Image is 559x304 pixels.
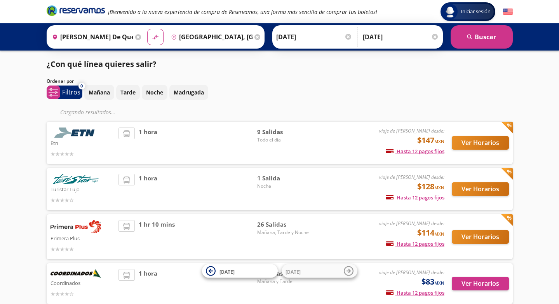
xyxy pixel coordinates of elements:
p: Madrugada [174,88,204,96]
span: 9 Salidas [257,128,312,136]
p: Mañana [89,88,110,96]
span: Mañana, Tarde y Noche [257,229,312,236]
button: Buscar [451,25,513,49]
button: [DATE] [282,264,357,278]
span: Hasta 12 pagos fijos [386,148,444,155]
span: 1 hora [139,269,157,298]
span: Todo el día [257,136,312,143]
input: Elegir Fecha [276,27,352,47]
span: $147 [417,135,444,146]
button: Ver Horarios [452,230,509,244]
small: MXN [434,138,444,144]
p: Turistar Lujo [51,184,115,194]
img: Turistar Lujo [51,174,101,184]
p: ¿Con qué línea quieres salir? [47,58,157,70]
span: Hasta 12 pagos fijos [386,289,444,296]
img: Primera Plus [51,220,101,233]
span: [DATE] [219,268,235,275]
span: $114 [417,227,444,239]
em: viaje de [PERSON_NAME] desde: [379,220,444,227]
input: Buscar Origen [49,27,134,47]
img: Coordinados [51,269,101,278]
button: Ver Horarios [452,182,509,196]
span: 0 [80,83,83,89]
span: Hasta 12 pagos fijos [386,240,444,247]
p: Etn [51,138,115,147]
em: viaje de [PERSON_NAME] desde: [379,128,444,134]
button: English [503,7,513,17]
small: MXN [434,185,444,190]
em: viaje de [PERSON_NAME] desde: [379,269,444,276]
span: 1 Salida [257,174,312,183]
img: Etn [51,128,101,138]
small: MXN [434,280,444,286]
p: Noche [146,88,163,96]
em: ¡Bienvenido a la nueva experiencia de compra de Reservamos, una forma más sencilla de comprar tus... [108,8,377,16]
span: Mañana y Tarde [257,278,312,285]
small: MXN [434,231,444,237]
button: Ver Horarios [452,136,509,150]
span: 26 Salidas [257,220,312,229]
p: Primera Plus [51,233,115,243]
span: $128 [417,181,444,192]
span: Noche [257,183,312,190]
p: Coordinados [51,278,115,287]
span: 1 hr 10 mins [139,220,175,253]
span: Hasta 12 pagos fijos [386,194,444,201]
input: Opcional [363,27,439,47]
button: 0Filtros [47,86,82,99]
button: Tarde [116,85,140,100]
p: Tarde [120,88,136,96]
button: Mañana [84,85,114,100]
button: [DATE] [202,264,278,278]
p: Ordenar por [47,78,74,85]
i: Brand Logo [47,5,105,16]
span: [DATE] [286,268,301,275]
a: Brand Logo [47,5,105,19]
em: Cargando resultados ... [60,108,116,116]
button: Noche [142,85,167,100]
span: 1 hora [139,174,157,204]
button: Ver Horarios [452,277,509,290]
p: Filtros [62,87,80,97]
span: $83 [421,276,444,288]
span: 1 hora [139,128,157,158]
input: Buscar Destino [168,27,253,47]
button: Madrugada [169,85,208,100]
span: Iniciar sesión [458,8,494,16]
em: viaje de [PERSON_NAME] desde: [379,174,444,180]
